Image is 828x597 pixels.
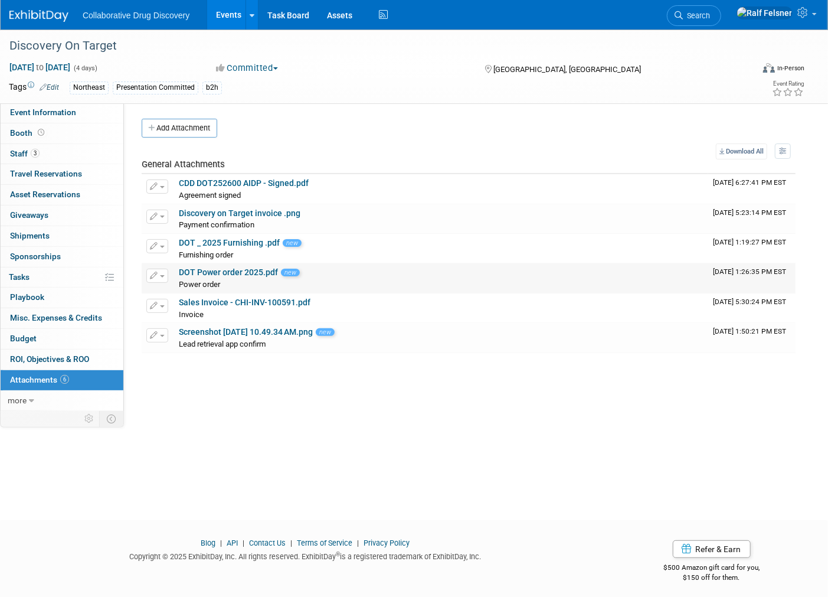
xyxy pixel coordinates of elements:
span: new [283,239,302,247]
td: Upload Timestamp [708,204,796,234]
button: Committed [212,62,283,74]
a: Contact Us [249,539,286,547]
span: Staff [10,149,40,158]
span: Travel Reservations [10,169,82,178]
span: Attachments [10,375,69,384]
span: Budget [10,334,37,343]
span: Booth [10,128,47,138]
a: Download All [716,143,767,159]
a: Search [667,5,721,26]
span: 6 [60,375,69,384]
td: Upload Timestamp [708,234,796,263]
span: Upload Timestamp [713,327,786,335]
img: Format-Inperson.png [763,63,775,73]
a: API [227,539,238,547]
a: Event Information [1,103,123,123]
span: (4 days) [73,64,97,72]
span: General Attachments [142,159,225,169]
a: Screenshot [DATE] 10.49.34 AM.png [179,327,313,337]
div: $500 Amazon gift card for you, [619,555,805,582]
span: Upload Timestamp [713,267,786,276]
span: | [287,539,295,547]
span: Giveaways [10,210,48,220]
span: | [354,539,362,547]
span: Search [683,11,710,20]
span: Event Information [10,107,76,117]
span: Tasks [9,272,30,282]
span: Upload Timestamp [713,178,786,187]
a: Edit [40,83,59,92]
span: Payment confirmation [179,220,254,229]
span: to [34,63,45,72]
sup: ® [336,551,340,557]
a: Asset Reservations [1,185,123,205]
a: CDD DOT252600 AIDP - Signed.pdf [179,178,309,188]
a: DOT Power order 2025.pdf [179,267,278,277]
span: [GEOGRAPHIC_DATA], [GEOGRAPHIC_DATA] [493,65,641,74]
span: Sponsorships [10,252,61,261]
img: ExhibitDay [9,10,68,22]
a: Budget [1,329,123,349]
div: Event Rating [772,81,804,87]
a: Privacy Policy [364,539,410,547]
div: Discovery On Target [5,35,737,57]
span: Booth not reserved yet [35,128,47,137]
span: Agreement signed [179,191,241,200]
a: Travel Reservations [1,164,123,184]
a: Shipments [1,226,123,246]
span: 3 [31,149,40,158]
div: Event Format [686,61,804,79]
a: Misc. Expenses & Credits [1,308,123,328]
span: Asset Reservations [10,190,80,199]
a: Sales Invoice - CHI-INV-100591.pdf [179,298,310,307]
span: Upload Timestamp [713,298,786,306]
a: Discovery on Target invoice .png [179,208,300,218]
div: In-Person [777,64,804,73]
a: Booth [1,123,123,143]
span: | [217,539,225,547]
span: [DATE] [DATE] [9,62,71,73]
td: Upload Timestamp [708,174,796,204]
span: new [281,269,300,276]
td: Personalize Event Tab Strip [79,411,100,426]
div: Presentation Committed [113,81,198,94]
span: Furnishing order [179,250,233,259]
td: Tags [9,81,59,94]
span: Invoice [179,310,204,319]
span: more [8,396,27,405]
a: more [1,391,123,411]
span: Upload Timestamp [713,238,786,246]
a: Staff3 [1,144,123,164]
span: | [240,539,247,547]
img: Ralf Felsner [737,6,793,19]
td: Upload Timestamp [708,293,796,323]
td: Toggle Event Tabs [100,411,124,426]
a: Attachments6 [1,370,123,390]
a: Terms of Service [297,539,352,547]
a: ROI, Objectives & ROO [1,350,123,370]
button: Add Attachment [142,119,217,138]
div: Northeast [70,81,109,94]
span: Misc. Expenses & Credits [10,313,102,322]
a: Blog [201,539,215,547]
td: Upload Timestamp [708,263,796,293]
span: Shipments [10,231,50,240]
span: new [316,328,335,336]
div: Copyright © 2025 ExhibitDay, Inc. All rights reserved. ExhibitDay is a registered trademark of Ex... [9,549,601,562]
a: Playbook [1,288,123,308]
a: Tasks [1,267,123,288]
span: ROI, Objectives & ROO [10,354,89,364]
a: Refer & Earn [673,540,751,558]
span: Collaborative Drug Discovery [83,11,189,20]
span: Playbook [10,292,44,302]
span: Power order [179,280,220,289]
td: Upload Timestamp [708,323,796,353]
span: Lead retrieval app confirm [179,340,266,348]
div: b2h [202,81,222,94]
a: DOT _ 2025 Furnishing .pdf [179,238,280,247]
span: Upload Timestamp [713,208,786,217]
a: Sponsorships [1,247,123,267]
div: $150 off for them. [619,573,805,583]
a: Giveaways [1,205,123,226]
